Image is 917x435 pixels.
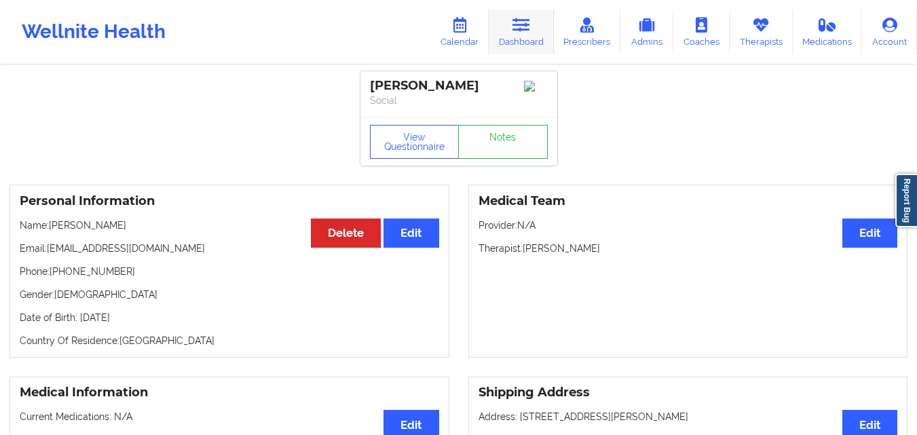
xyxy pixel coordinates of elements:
[479,219,898,232] p: Provider: N/A
[430,10,489,54] a: Calendar
[479,193,898,209] h3: Medical Team
[793,10,863,54] a: Medications
[370,125,460,159] button: View Questionnaire
[730,10,793,54] a: Therapists
[20,242,439,255] p: Email: [EMAIL_ADDRESS][DOMAIN_NAME]
[370,78,548,94] div: [PERSON_NAME]
[620,10,673,54] a: Admins
[524,81,548,92] img: Image%2Fplaceholer-image.png
[370,94,548,107] p: Social
[862,10,917,54] a: Account
[20,410,439,423] p: Current Medications: N/A
[673,10,730,54] a: Coaches
[20,288,439,301] p: Gender: [DEMOGRAPHIC_DATA]
[479,410,898,423] p: Address: [STREET_ADDRESS][PERSON_NAME]
[311,219,381,248] button: Delete
[458,125,548,159] a: Notes
[479,242,898,255] p: Therapist: [PERSON_NAME]
[20,385,439,400] h3: Medical Information
[20,193,439,209] h3: Personal Information
[895,174,917,227] a: Report Bug
[20,219,439,232] p: Name: [PERSON_NAME]
[842,219,897,248] button: Edit
[383,219,438,248] button: Edit
[479,385,898,400] h3: Shipping Address
[554,10,621,54] a: Prescribers
[20,265,439,278] p: Phone: [PHONE_NUMBER]
[20,334,439,347] p: Country Of Residence: [GEOGRAPHIC_DATA]
[20,311,439,324] p: Date of Birth: [DATE]
[489,10,554,54] a: Dashboard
